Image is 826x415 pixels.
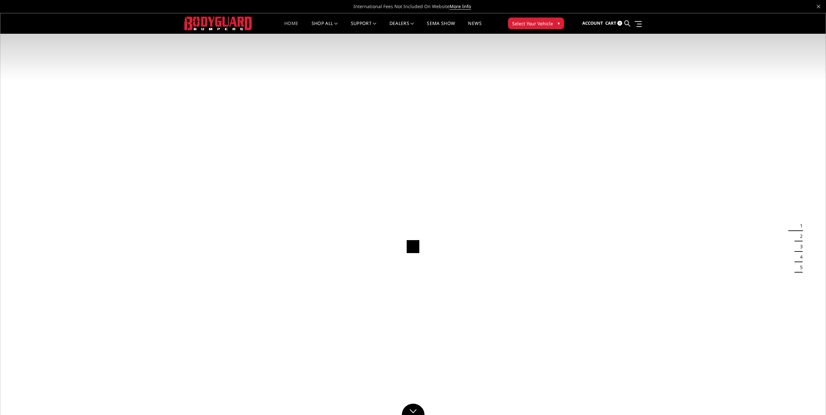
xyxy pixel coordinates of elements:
[617,21,622,26] span: 0
[796,221,803,231] button: 1 of 5
[796,231,803,241] button: 2 of 5
[796,252,803,262] button: 4 of 5
[450,3,471,10] a: More Info
[558,20,560,27] span: ▾
[351,21,376,34] a: Support
[582,15,603,32] a: Account
[184,17,253,30] img: BODYGUARD BUMPERS
[468,21,481,34] a: News
[402,404,425,415] a: Click to Down
[512,20,553,27] span: Select Your Vehicle
[582,20,603,26] span: Account
[389,21,414,34] a: Dealers
[508,18,564,29] button: Select Your Vehicle
[605,15,622,32] a: Cart 0
[284,21,298,34] a: Home
[605,20,616,26] span: Cart
[427,21,455,34] a: SEMA Show
[312,21,338,34] a: shop all
[796,241,803,252] button: 3 of 5
[796,262,803,273] button: 5 of 5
